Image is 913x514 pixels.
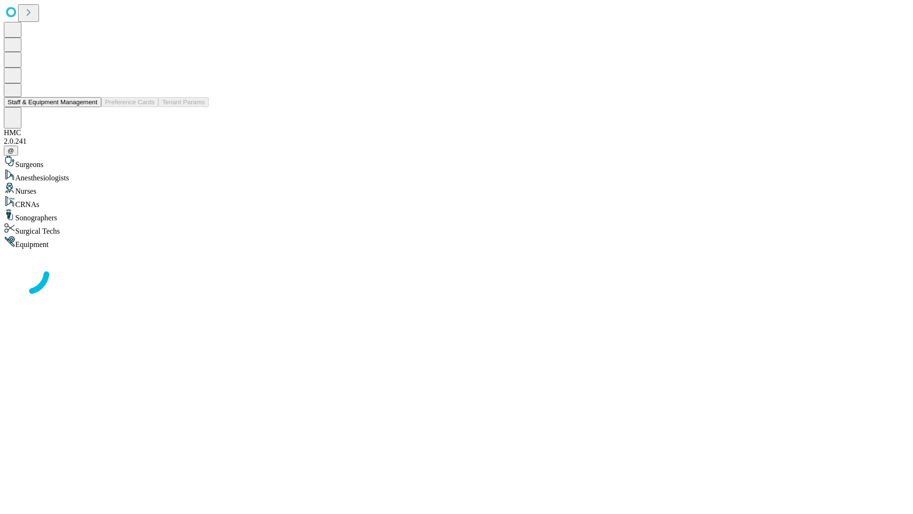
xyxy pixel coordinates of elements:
[4,128,909,137] div: HMC
[4,196,909,209] div: CRNAs
[4,182,909,196] div: Nurses
[4,146,18,156] button: @
[4,156,909,169] div: Surgeons
[4,169,909,182] div: Anesthesiologists
[4,222,909,236] div: Surgical Techs
[158,97,209,107] button: Tenant Params
[4,137,909,146] div: 2.0.241
[8,147,14,154] span: @
[4,236,909,249] div: Equipment
[4,97,101,107] button: Staff & Equipment Management
[101,97,158,107] button: Preference Cards
[4,209,909,222] div: Sonographers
